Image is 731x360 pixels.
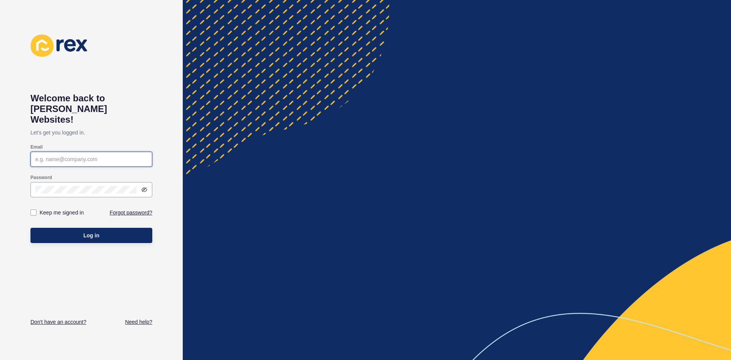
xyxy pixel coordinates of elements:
label: Email [30,144,43,150]
a: Forgot password? [110,209,152,216]
label: Keep me signed in [40,209,84,216]
h1: Welcome back to [PERSON_NAME] Websites! [30,93,152,125]
span: Log in [83,232,99,239]
button: Log in [30,228,152,243]
label: Password [30,174,52,181]
a: Need help? [125,318,152,326]
p: Let's get you logged in. [30,125,152,140]
a: Don't have an account? [30,318,86,326]
input: e.g. name@company.com [35,155,147,163]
